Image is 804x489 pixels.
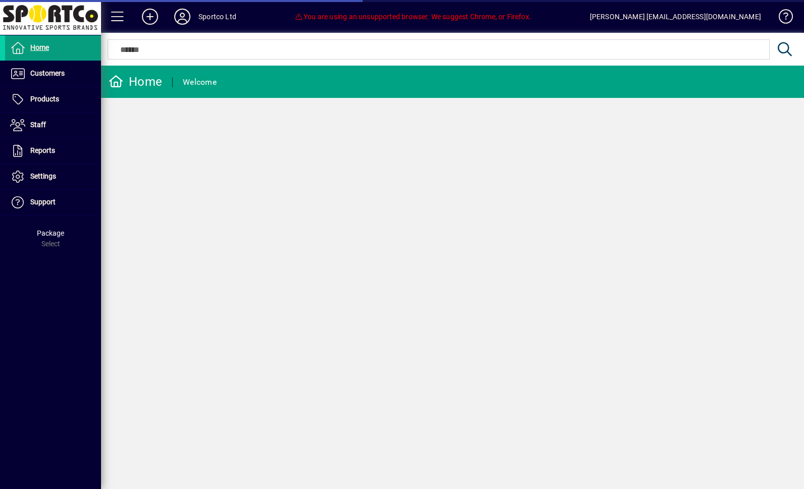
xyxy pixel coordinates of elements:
[295,13,531,21] span: You are using an unsupported browser. We suggest Chrome, or Firefox.
[30,121,46,129] span: Staff
[198,9,236,25] div: Sportco Ltd
[109,74,162,90] div: Home
[134,8,166,26] button: Add
[183,74,217,90] div: Welcome
[5,61,101,86] a: Customers
[166,8,198,26] button: Profile
[30,69,65,77] span: Customers
[5,87,101,112] a: Products
[771,2,791,35] a: Knowledge Base
[37,229,64,237] span: Package
[30,198,56,206] span: Support
[30,172,56,180] span: Settings
[30,146,55,154] span: Reports
[30,95,59,103] span: Products
[5,138,101,164] a: Reports
[590,9,761,25] div: [PERSON_NAME] [EMAIL_ADDRESS][DOMAIN_NAME]
[5,113,101,138] a: Staff
[5,190,101,215] a: Support
[5,164,101,189] a: Settings
[30,43,49,51] span: Home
